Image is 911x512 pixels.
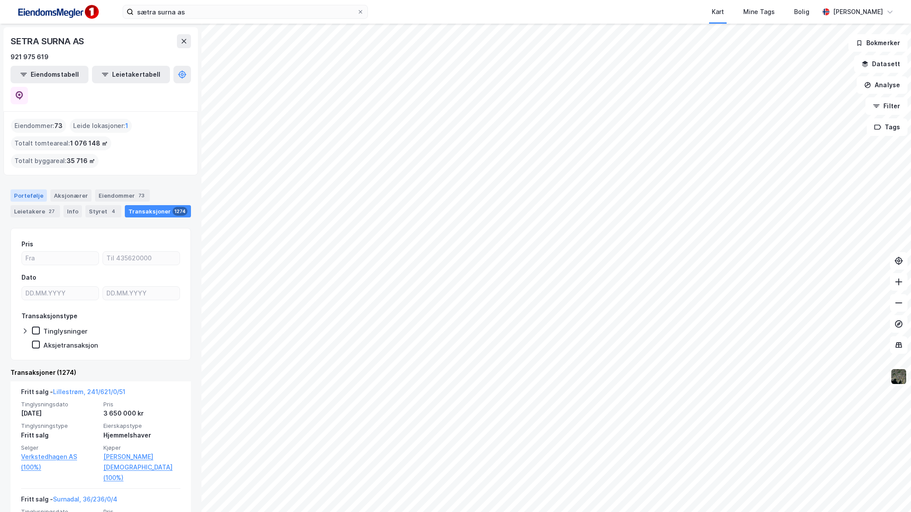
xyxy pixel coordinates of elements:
div: Tinglysninger [43,327,88,335]
div: Kontrollprogram for chat [867,470,911,512]
div: Eiendommer [95,189,150,202]
span: Pris [103,401,180,408]
a: Surnadal, 36/236/0/4 [53,495,117,503]
div: Fritt salg - [21,387,125,401]
button: Filter [865,97,907,115]
div: Transaksjoner (1274) [11,367,191,378]
div: Transaksjonstype [21,311,78,321]
span: Tinglysningsdato [21,401,98,408]
input: Til 435620000 [103,252,180,265]
input: DD.MM.YYYY [22,287,99,300]
div: Fritt salg [21,430,98,441]
div: SETRA SURNA AS [11,34,86,48]
span: Kjøper [103,444,180,452]
input: Fra [22,252,99,265]
iframe: Chat Widget [867,470,911,512]
button: Eiendomstabell [11,66,88,83]
div: Styret [85,205,121,217]
div: 3 650 000 kr [103,408,180,419]
button: Datasett [854,55,907,73]
div: 4 [109,207,118,216]
input: Søk på adresse, matrikkel, gårdeiere, leietakere eller personer [134,5,357,18]
button: Analyse [857,76,907,94]
button: Tags [867,118,907,136]
div: Kart [712,7,724,17]
div: 921 975 619 [11,52,49,62]
div: Info [64,205,82,217]
div: Pris [21,239,33,249]
div: Fritt salg - [21,494,117,508]
span: 73 [54,121,63,131]
div: Transaksjoner [125,205,191,217]
span: 1 076 148 ㎡ [70,138,108,149]
input: DD.MM.YYYY [103,287,180,300]
span: 1 [125,121,128,131]
div: Eiendommer : [11,119,66,133]
div: Hjemmelshaver [103,430,180,441]
div: Dato [21,272,36,283]
div: Aksjetransaksjon [43,341,98,349]
span: Selger [21,444,98,452]
a: Verkstedhagen AS (100%) [21,452,98,473]
a: [PERSON_NAME][DEMOGRAPHIC_DATA] (100%) [103,452,180,483]
div: Leietakere [11,205,60,217]
div: Leide lokasjoner : [70,119,132,133]
button: Leietakertabell [92,66,170,83]
span: Eierskapstype [103,422,180,430]
span: Tinglysningstype [21,422,98,430]
span: 35 716 ㎡ [67,156,95,166]
img: 9k= [890,368,907,385]
a: Lillestrøm, 241/621/0/51 [53,388,125,395]
div: 27 [47,207,56,216]
div: Mine Tags [743,7,775,17]
div: [PERSON_NAME] [833,7,883,17]
button: Bokmerker [848,34,907,52]
div: [DATE] [21,408,98,419]
div: Aksjonærer [50,189,92,202]
div: 73 [137,191,146,200]
div: Portefølje [11,189,47,202]
div: Totalt tomteareal : [11,136,111,150]
div: Totalt byggareal : [11,154,99,168]
div: Bolig [794,7,809,17]
div: 1274 [173,207,187,216]
img: F4PB6Px+NJ5v8B7XTbfpPpyloAAAAASUVORK5CYII= [14,2,102,22]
